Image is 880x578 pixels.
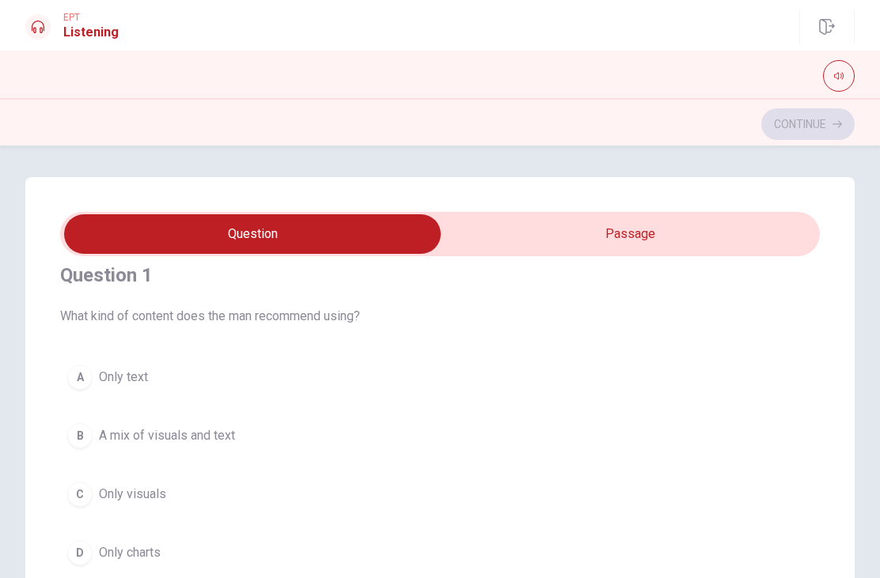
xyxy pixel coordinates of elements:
span: A mix of visuals and text [99,426,235,445]
div: D [67,540,93,565]
div: B [67,423,93,448]
button: COnly visuals [60,474,820,514]
div: A [67,365,93,390]
button: AOnly text [60,357,820,397]
h1: Listening [63,23,119,42]
div: C [67,482,93,507]
span: What kind of content does the man recommend using? [60,307,820,326]
span: Only visuals [99,485,166,504]
span: EPT [63,12,119,23]
span: Only charts [99,543,161,562]
span: Only text [99,368,148,387]
h4: Question 1 [60,263,820,288]
button: BA mix of visuals and text [60,416,820,455]
button: DOnly charts [60,533,820,572]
